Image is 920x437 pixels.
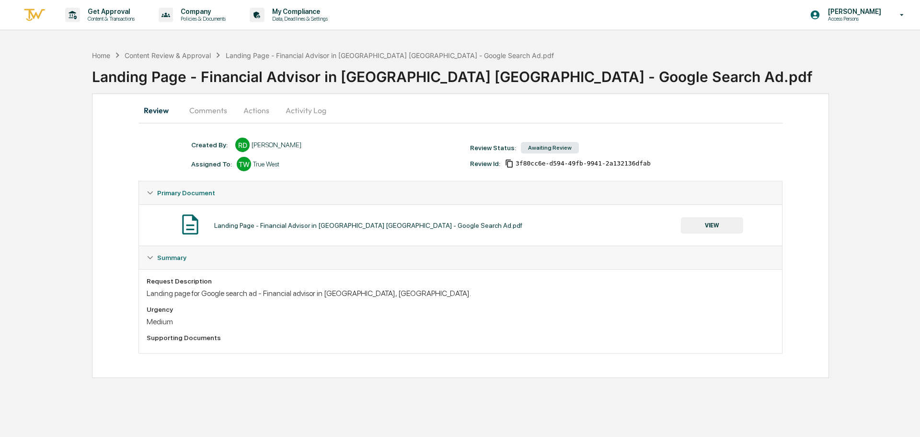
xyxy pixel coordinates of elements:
[138,99,182,122] button: Review
[191,141,230,149] div: Created By: ‎ ‎
[157,254,186,261] span: Summary
[138,99,782,122] div: secondary tabs example
[516,160,651,167] span: 3f80cc6e-d594-49fb-9941-2a132136dfab
[147,306,774,313] div: Urgency
[173,8,230,15] p: Company
[147,289,774,298] div: Landing page for Google search ad - Financial advisor in [GEOGRAPHIC_DATA], [GEOGRAPHIC_DATA].
[147,277,774,285] div: Request Description
[23,7,46,23] img: logo
[264,15,333,22] p: Data, Deadlines & Settings
[139,246,782,269] div: Summary
[182,99,235,122] button: Comments
[521,142,579,154] div: Awaiting Review
[235,138,250,152] div: RD
[252,141,301,149] div: [PERSON_NAME]
[278,99,334,122] button: Activity Log
[80,15,139,22] p: Content & Transactions
[92,51,110,59] div: Home
[253,160,279,168] div: True West
[178,213,202,236] img: Document Icon
[92,60,920,85] div: Landing Page - Financial Advisor in [GEOGRAPHIC_DATA] [GEOGRAPHIC_DATA] - Google Search Ad.pdf
[147,334,774,342] div: Supporting Documents
[470,144,516,152] div: Review Status:
[139,204,782,246] div: Primary Document
[139,181,782,204] div: Primary Document
[80,8,139,15] p: Get Approval
[820,8,886,15] p: [PERSON_NAME]
[235,99,278,122] button: Actions
[264,8,333,15] p: My Compliance
[214,222,522,229] div: Landing Page - Financial Advisor in [GEOGRAPHIC_DATA] [GEOGRAPHIC_DATA] - Google Search Ad.pdf
[157,189,215,197] span: Primary Document
[681,217,743,234] button: VIEW
[226,51,554,59] div: Landing Page - Financial Advisor in [GEOGRAPHIC_DATA] [GEOGRAPHIC_DATA] - Google Search Ad.pdf
[470,160,500,167] div: Review Id:
[237,157,251,171] div: TW
[139,269,782,353] div: Summary
[191,160,232,168] div: Assigned To:
[147,317,774,326] div: Medium
[505,159,514,168] span: Copy Id
[173,15,230,22] p: Policies & Documents
[125,51,211,59] div: Content Review & Approval
[820,15,886,22] p: Access Persons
